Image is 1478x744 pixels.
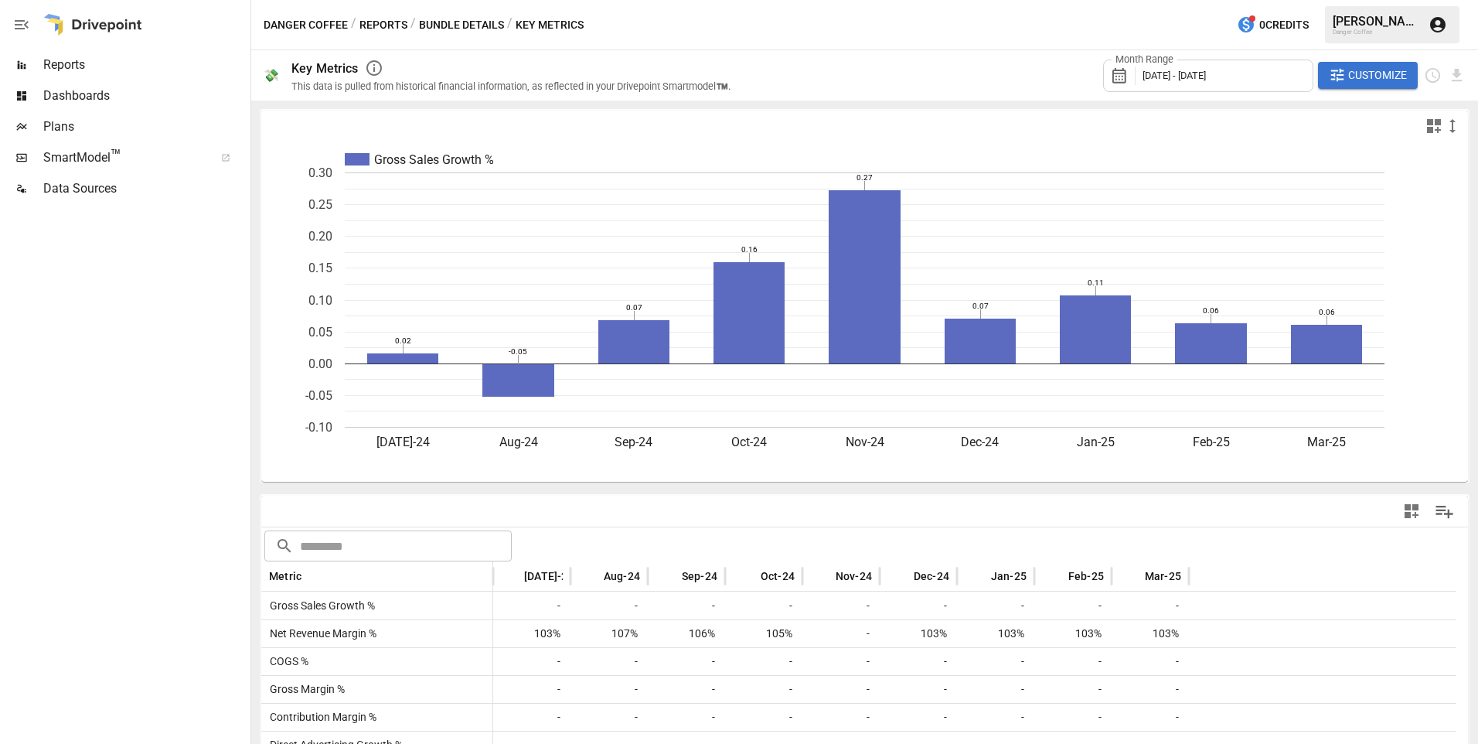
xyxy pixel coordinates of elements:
[682,568,717,584] span: Sep-24
[1259,15,1309,35] span: 0 Credits
[787,592,795,619] span: -
[308,261,332,275] text: 0.15
[961,435,999,449] text: Dec-24
[1096,592,1104,619] span: -
[308,166,332,180] text: 0.30
[1333,14,1419,29] div: [PERSON_NAME]
[836,568,872,584] span: Nov-24
[609,620,640,647] span: 107%
[1231,11,1315,39] button: 0Credits
[787,704,795,731] span: -
[710,592,717,619] span: -
[632,676,640,703] span: -
[303,565,325,587] button: Sort
[864,676,872,703] span: -
[1203,306,1219,315] text: 0.06
[374,152,494,167] text: Gross Sales Growth %
[812,565,834,587] button: Sort
[1019,648,1027,675] span: -
[615,435,652,449] text: Sep-24
[43,179,247,198] span: Data Sources
[555,592,563,619] span: -
[308,357,332,371] text: 0.00
[710,704,717,731] span: -
[524,568,574,584] span: [DATE]-24
[686,620,717,647] span: 106%
[351,15,356,35] div: /
[846,435,884,449] text: Nov-24
[1077,435,1115,449] text: Jan-25
[395,336,411,345] text: 0.02
[308,197,332,212] text: 0.25
[632,704,640,731] span: -
[43,118,247,136] span: Plans
[555,648,563,675] span: -
[264,711,376,723] span: Contribution Margin %
[864,620,872,647] span: -
[1019,676,1027,703] span: -
[918,620,949,647] span: 103%
[410,15,416,35] div: /
[1348,66,1407,85] span: Customize
[914,568,949,584] span: Dec-24
[1150,620,1181,647] span: 103%
[737,565,759,587] button: Sort
[1096,704,1104,731] span: -
[731,435,767,449] text: Oct-24
[1193,435,1230,449] text: Feb-25
[111,146,121,166] span: ™
[376,435,430,449] text: [DATE]-24
[761,568,795,584] span: Oct-24
[1448,67,1466,84] button: Download report
[968,565,989,587] button: Sort
[264,627,376,640] span: Net Revenue Margin %
[419,15,504,35] button: Bundle Details
[264,68,279,83] div: 💸
[787,676,795,703] span: -
[555,676,563,703] span: -
[1019,592,1027,619] span: -
[972,302,989,310] text: 0.07
[996,620,1027,647] span: 103%
[43,87,247,105] span: Dashboards
[264,655,308,667] span: COGS %
[942,648,949,675] span: -
[1173,648,1181,675] span: -
[264,599,375,612] span: Gross Sales Growth %
[261,142,1456,482] svg: A chart.
[308,229,332,244] text: 0.20
[43,148,204,167] span: SmartModel
[710,648,717,675] span: -
[1143,70,1206,81] span: [DATE] - [DATE]
[1319,308,1335,316] text: 0.06
[1173,592,1181,619] span: -
[1096,676,1104,703] span: -
[942,704,949,731] span: -
[509,347,527,356] text: -0.05
[942,592,949,619] span: -
[787,648,795,675] span: -
[891,565,912,587] button: Sort
[1427,494,1462,529] button: Manage Columns
[1424,67,1442,84] button: Schedule report
[305,420,332,435] text: -0.10
[291,80,730,92] div: This data is pulled from historical financial information, as reflected in your Drivepoint Smartm...
[1088,278,1104,287] text: 0.11
[864,704,872,731] span: -
[1096,648,1104,675] span: -
[1145,568,1181,584] span: Mar-25
[1019,704,1027,731] span: -
[264,15,348,35] button: Danger Coffee
[308,325,332,340] text: 0.05
[532,620,563,647] span: 103%
[1122,565,1143,587] button: Sort
[1333,29,1419,36] div: Danger Coffee
[308,293,332,308] text: 0.10
[499,435,538,449] text: Aug-24
[864,592,872,619] span: -
[555,704,563,731] span: -
[507,15,513,35] div: /
[626,303,642,312] text: 0.07
[604,568,640,584] span: Aug-24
